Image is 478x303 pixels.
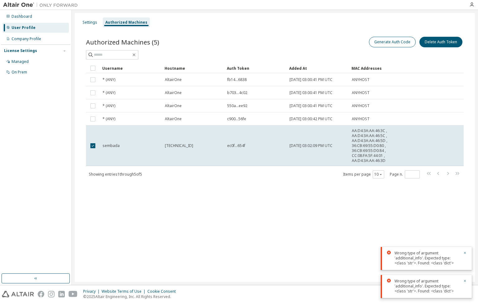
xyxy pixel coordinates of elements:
[69,291,78,297] img: youtube.svg
[352,116,370,121] span: ANYHOST
[227,143,245,148] span: ec0f...654f
[12,14,32,19] div: Dashboard
[102,63,160,73] div: Username
[419,37,462,47] button: Delete Auth Token
[165,116,182,121] span: AltairOne
[289,116,332,121] span: [DATE] 03:00:42 PM UTC
[227,63,284,73] div: Auth Token
[12,36,41,41] div: Company Profile
[102,289,147,294] div: Website Terms of Use
[165,90,182,95] span: AltairOne
[289,77,332,82] span: [DATE] 03:00:41 PM UTC
[89,172,142,177] span: Showing entries 1 through 5 of 5
[4,48,37,53] div: License Settings
[289,143,332,148] span: [DATE] 03:02:09 PM UTC
[165,63,222,73] div: Hostname
[289,63,347,73] div: Added At
[289,90,332,95] span: [DATE] 03:00:41 PM UTC
[48,291,55,297] img: instagram.svg
[58,291,65,297] img: linkedin.svg
[83,20,97,25] div: Settings
[12,25,36,30] div: User Profile
[3,2,81,8] img: Altair One
[390,170,420,178] span: Page n.
[165,77,182,82] span: AltairOne
[374,172,383,177] button: 10
[352,128,398,163] span: AA:D4:3A:AA:46:3C , AA:D4:3A:AA:46:5C , AA:D4:3A:AA:46:5D , 36:CB:69:55:D0:80 , 36:CB:69:55:D0:84...
[147,289,179,294] div: Cookie Consent
[351,63,398,73] div: MAC Addresses
[227,116,246,121] span: c900...56fe
[352,103,370,108] span: ANYHOST
[165,143,193,148] span: [TECHNICAL_ID]
[394,279,459,294] div: Wrong type of argument 'additional_info'. Expected type: <class 'str'>. Found: <class 'dict'>
[165,103,182,108] span: AltairOne
[103,103,115,108] span: * (ANY)
[103,116,115,121] span: * (ANY)
[83,294,179,299] p: © 2025 Altair Engineering, Inc. All Rights Reserved.
[12,59,29,64] div: Managed
[12,70,27,75] div: On Prem
[83,289,102,294] div: Privacy
[227,90,247,95] span: b703...4c02
[227,103,247,108] span: 550a...ee92
[2,291,34,297] img: altair_logo.svg
[103,90,115,95] span: * (ANY)
[394,251,459,266] div: Wrong type of argument 'additional_info'. Expected type: <class 'str'>. Found: <class 'dict'>
[369,37,416,47] button: Generate Auth Code
[352,90,370,95] span: ANYHOST
[227,77,247,82] span: fb14...6838
[352,77,370,82] span: ANYHOST
[105,20,147,25] div: Authorized Machines
[103,77,115,82] span: * (ANY)
[38,291,44,297] img: facebook.svg
[289,103,332,108] span: [DATE] 03:00:41 PM UTC
[343,170,384,178] span: Items per page
[103,143,120,148] span: sembada
[86,38,159,46] span: Authorized Machines (5)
